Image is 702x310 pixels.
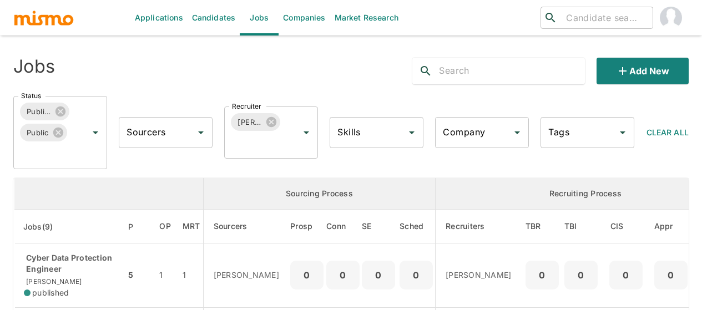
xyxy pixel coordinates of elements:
p: Cyber Data Protection Engineer [24,252,117,275]
button: Open [615,125,630,140]
div: [PERSON_NAME] [231,113,280,131]
th: Priority [125,210,150,243]
span: [PERSON_NAME] [231,116,269,129]
img: Maia Reyes [660,7,682,29]
span: Public [20,126,55,139]
p: [PERSON_NAME] [446,270,514,281]
p: 0 [614,267,638,283]
p: 0 [569,267,593,283]
button: Add new [597,58,689,84]
button: Open [299,125,314,140]
button: Open [404,125,420,140]
h4: Jobs [13,55,55,78]
th: Recruiters [436,210,523,243]
input: Candidate search [562,10,648,26]
span: [PERSON_NAME] [24,277,82,286]
p: 0 [659,267,683,283]
span: Published [20,105,58,118]
th: Sent Emails [360,210,397,243]
span: Clear All [647,128,689,137]
th: Sourcing Process [203,178,436,210]
th: Market Research Total [180,210,203,243]
th: Sourcers [203,210,290,243]
span: P [128,220,148,233]
button: Open [88,125,103,140]
div: Public [20,124,67,141]
td: 5 [125,243,150,308]
th: To Be Reviewed [523,210,562,243]
div: Published [20,103,69,120]
p: 0 [331,267,355,283]
span: Jobs(9) [23,220,68,233]
button: Open [193,125,209,140]
td: 1 [150,243,180,308]
button: Open [509,125,525,140]
th: Client Interview Scheduled [600,210,652,243]
label: Recruiter [232,101,261,111]
span: published [32,287,69,298]
th: Sched [397,210,436,243]
th: Open Positions [150,210,180,243]
input: Search [439,62,585,80]
img: logo [13,9,74,26]
td: 1 [180,243,203,308]
th: To Be Interviewed [562,210,600,243]
th: Prospects [290,210,326,243]
p: 0 [530,267,554,283]
button: search [412,58,439,84]
label: Status [21,91,41,100]
p: [PERSON_NAME] [214,270,282,281]
p: 0 [404,267,428,283]
p: 0 [366,267,391,283]
th: Approved [652,210,690,243]
th: Connections [326,210,360,243]
p: 0 [295,267,319,283]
